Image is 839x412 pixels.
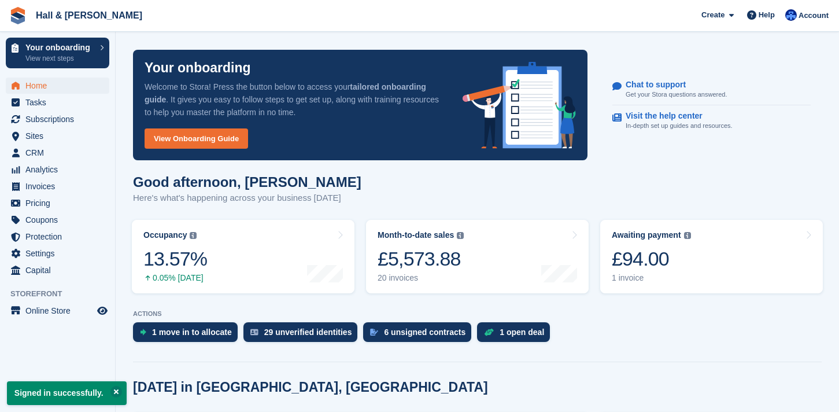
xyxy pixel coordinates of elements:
[25,43,94,51] p: Your onboarding
[25,195,95,211] span: Pricing
[25,245,95,262] span: Settings
[145,61,251,75] p: Your onboarding
[25,229,95,245] span: Protection
[785,9,797,21] img: Claire Banham
[6,195,109,211] a: menu
[626,121,733,131] p: In-depth set up guides and resources.
[31,6,147,25] a: Hall & [PERSON_NAME]
[250,329,258,336] img: verify_identity-adf6edd0f0f0b5bbfe63781bf79b02c33cf7c696d77639b501bdc392416b5a36.svg
[6,38,109,68] a: Your onboarding View next steps
[143,230,187,240] div: Occupancy
[25,78,95,94] span: Home
[25,178,95,194] span: Invoices
[612,74,811,106] a: Chat to support Get your Stora questions answered.
[243,322,364,348] a: 29 unverified identities
[363,322,477,348] a: 6 unsigned contracts
[7,381,127,405] p: Signed in successfully.
[133,322,243,348] a: 1 move in to allocate
[25,128,95,144] span: Sites
[6,212,109,228] a: menu
[25,94,95,111] span: Tasks
[799,10,829,21] span: Account
[366,220,589,293] a: Month-to-date sales £5,573.88 20 invoices
[6,245,109,262] a: menu
[6,78,109,94] a: menu
[500,328,544,337] div: 1 open deal
[140,329,146,336] img: move_ins_to_allocate_icon-fdf77a2bb77ea45bf5b3d319d69a93e2d87916cf1d5bf7949dd705db3b84f3ca.svg
[9,7,27,24] img: stora-icon-8386f47178a22dfd0bd8f6a31ec36ba5ce8667c1dd55bd0f319d3a0aa187defe.svg
[190,232,197,239] img: icon-info-grey-7440780725fd019a000dd9b08b2336e03edf1995a4989e88bcd33f0948082b44.svg
[626,111,723,121] p: Visit the help center
[370,329,378,336] img: contract_signature_icon-13c848040528278c33f63329250d36e43548de30e8caae1d1a13099fd9432cc5.svg
[378,273,464,283] div: 20 invoices
[612,273,691,283] div: 1 invoice
[626,80,718,90] p: Chat to support
[6,229,109,245] a: menu
[133,380,488,395] h2: [DATE] in [GEOGRAPHIC_DATA], [GEOGRAPHIC_DATA]
[477,322,556,348] a: 1 open deal
[600,220,823,293] a: Awaiting payment £94.00 1 invoice
[133,174,361,190] h1: Good afternoon, [PERSON_NAME]
[25,262,95,278] span: Capital
[25,161,95,178] span: Analytics
[6,145,109,161] a: menu
[384,328,465,337] div: 6 unsigned contracts
[684,232,691,239] img: icon-info-grey-7440780725fd019a000dd9b08b2336e03edf1995a4989e88bcd33f0948082b44.svg
[463,62,576,149] img: onboarding-info-6c161a55d2c0e0a8cae90662b2fe09162a5109e8cc188191df67fb4f79e88e88.svg
[759,9,775,21] span: Help
[484,328,494,336] img: deal-1b604bf984904fb50ccaf53a9ad4b4a5d6e5aea283cecdc64d6e3604feb123c2.svg
[612,105,811,137] a: Visit the help center In-depth set up guides and resources.
[378,230,454,240] div: Month-to-date sales
[457,232,464,239] img: icon-info-grey-7440780725fd019a000dd9b08b2336e03edf1995a4989e88bcd33f0948082b44.svg
[6,94,109,111] a: menu
[626,90,727,100] p: Get your Stora questions answered.
[133,310,822,318] p: ACTIONS
[25,145,95,161] span: CRM
[143,273,207,283] div: 0.05% [DATE]
[378,247,464,271] div: £5,573.88
[133,192,361,205] p: Here's what's happening across your business [DATE]
[612,230,681,240] div: Awaiting payment
[145,80,444,119] p: Welcome to Stora! Press the button below to access your . It gives you easy to follow steps to ge...
[132,220,354,293] a: Occupancy 13.57% 0.05% [DATE]
[264,328,352,337] div: 29 unverified identities
[25,303,95,319] span: Online Store
[145,128,248,149] a: View Onboarding Guide
[10,288,115,300] span: Storefront
[25,111,95,127] span: Subscriptions
[152,328,232,337] div: 1 move in to allocate
[6,178,109,194] a: menu
[25,212,95,228] span: Coupons
[6,111,109,127] a: menu
[6,128,109,144] a: menu
[25,53,94,64] p: View next steps
[701,9,725,21] span: Create
[6,262,109,278] a: menu
[612,247,691,271] div: £94.00
[143,247,207,271] div: 13.57%
[6,303,109,319] a: menu
[6,161,109,178] a: menu
[95,304,109,318] a: Preview store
